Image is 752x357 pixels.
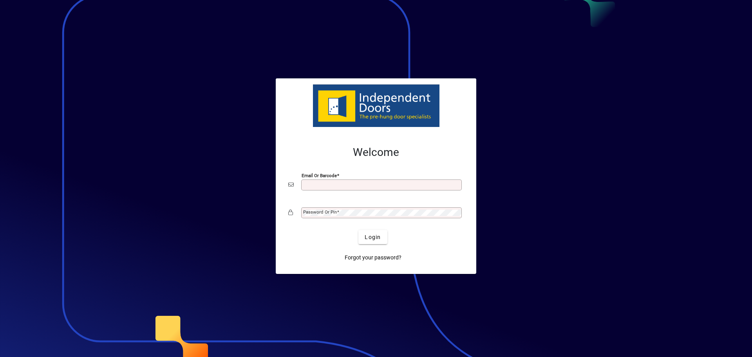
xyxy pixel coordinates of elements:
mat-label: Email or Barcode [302,173,337,178]
a: Forgot your password? [342,250,405,265]
button: Login [358,230,387,244]
mat-label: Password or Pin [303,209,337,215]
span: Login [365,233,381,241]
h2: Welcome [288,146,464,159]
span: Forgot your password? [345,254,401,262]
